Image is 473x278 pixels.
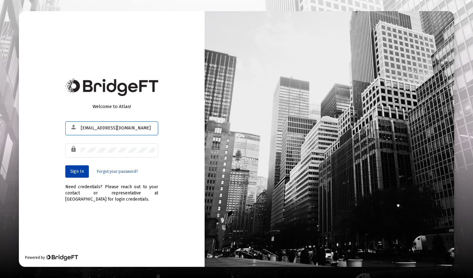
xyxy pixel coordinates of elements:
div: Need credentials? Please reach out to your contact or representative at [GEOGRAPHIC_DATA] for log... [65,178,158,202]
div: Welcome to Atlas! [65,103,158,110]
img: Bridge Financial Technology Logo [65,78,158,96]
a: Forgot your password? [97,168,138,175]
input: Email or Username [81,126,155,131]
button: Sign In [65,165,89,178]
mat-icon: lock [70,146,78,153]
img: Bridge Financial Technology Logo [46,254,78,261]
div: Powered by [25,254,78,261]
span: Sign In [70,169,84,174]
mat-icon: person [70,124,78,131]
